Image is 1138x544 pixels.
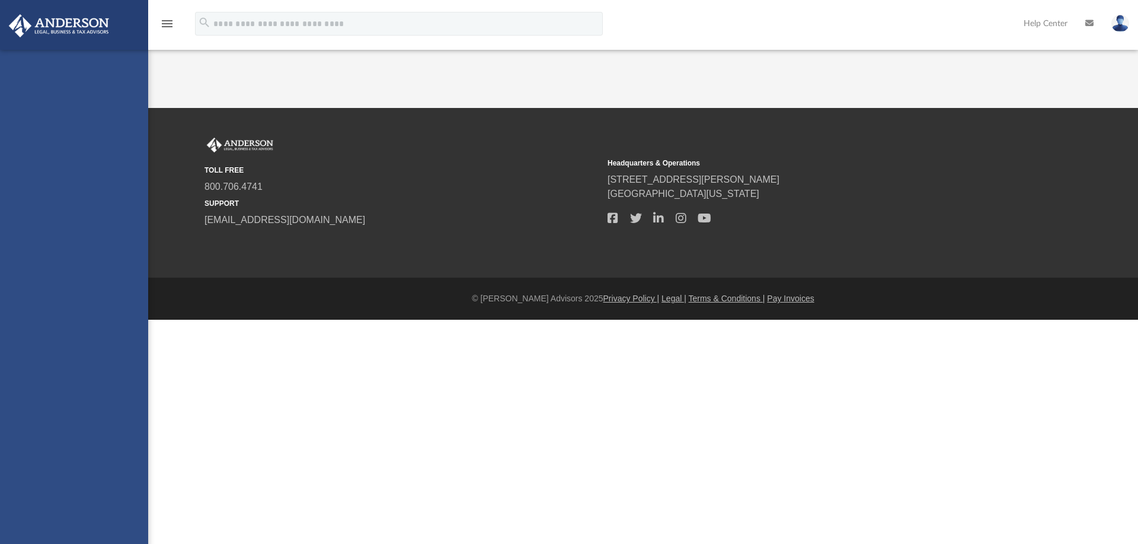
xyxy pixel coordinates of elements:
a: Privacy Policy | [603,294,660,303]
small: TOLL FREE [204,165,599,176]
img: Anderson Advisors Platinum Portal [5,14,113,37]
div: © [PERSON_NAME] Advisors 2025 [148,292,1138,305]
a: Pay Invoices [767,294,814,303]
i: menu [160,17,174,31]
img: Anderson Advisors Platinum Portal [204,138,276,153]
i: search [198,16,211,29]
small: Headquarters & Operations [608,158,1002,168]
a: 800.706.4741 [204,182,263,192]
a: [STREET_ADDRESS][PERSON_NAME] [608,174,779,184]
a: menu [160,23,174,31]
a: [EMAIL_ADDRESS][DOMAIN_NAME] [204,215,365,225]
a: [GEOGRAPHIC_DATA][US_STATE] [608,189,759,199]
a: Terms & Conditions | [689,294,765,303]
small: SUPPORT [204,198,599,209]
a: Legal | [661,294,686,303]
img: User Pic [1111,15,1129,32]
